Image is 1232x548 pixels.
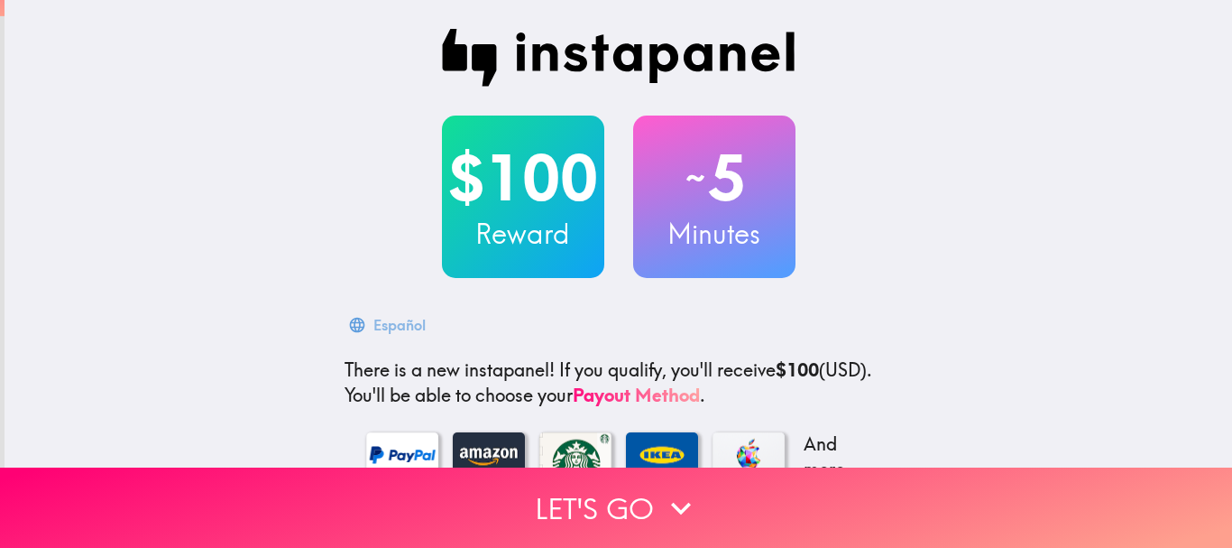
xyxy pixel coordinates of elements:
[683,151,708,205] span: ~
[442,29,795,87] img: Instapanel
[776,358,819,381] b: $100
[442,141,604,215] h2: $100
[373,312,426,338] div: Español
[442,215,604,253] h3: Reward
[633,141,795,215] h2: 5
[633,215,795,253] h3: Minutes
[345,358,555,381] span: There is a new instapanel!
[345,358,893,408] p: If you qualify, you'll receive (USD) . You'll be able to choose your .
[573,384,700,406] a: Payout Method
[799,432,871,482] p: And more...
[345,307,433,343] button: Español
